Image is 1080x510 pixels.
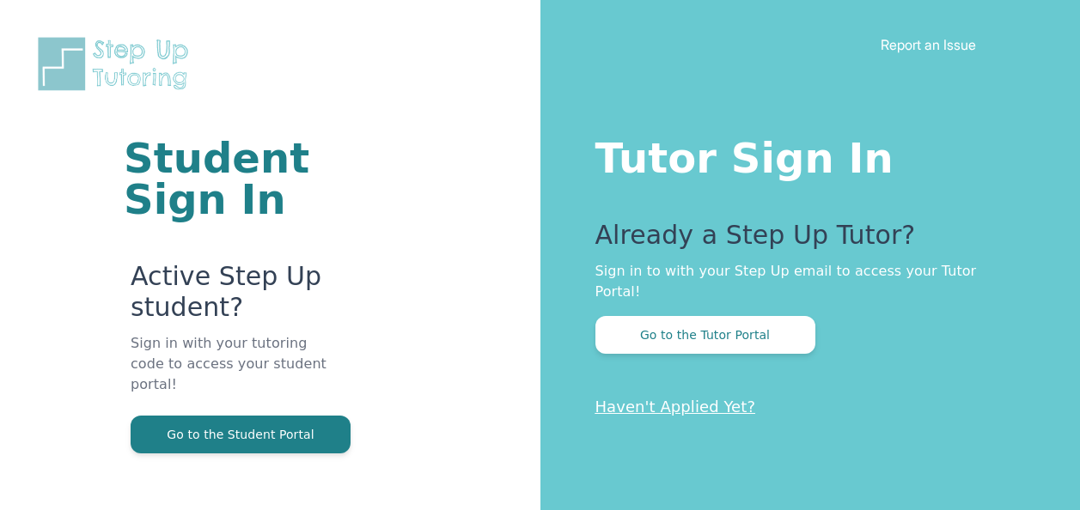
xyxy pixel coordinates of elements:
[131,333,334,416] p: Sign in with your tutoring code to access your student portal!
[595,398,756,416] a: Haven't Applied Yet?
[595,220,1012,261] p: Already a Step Up Tutor?
[124,137,334,220] h1: Student Sign In
[34,34,199,94] img: Step Up Tutoring horizontal logo
[595,131,1012,179] h1: Tutor Sign In
[131,416,351,453] button: Go to the Student Portal
[131,261,334,333] p: Active Step Up student?
[595,261,1012,302] p: Sign in to with your Step Up email to access your Tutor Portal!
[131,426,351,442] a: Go to the Student Portal
[595,326,815,343] a: Go to the Tutor Portal
[881,36,976,53] a: Report an Issue
[595,316,815,354] button: Go to the Tutor Portal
